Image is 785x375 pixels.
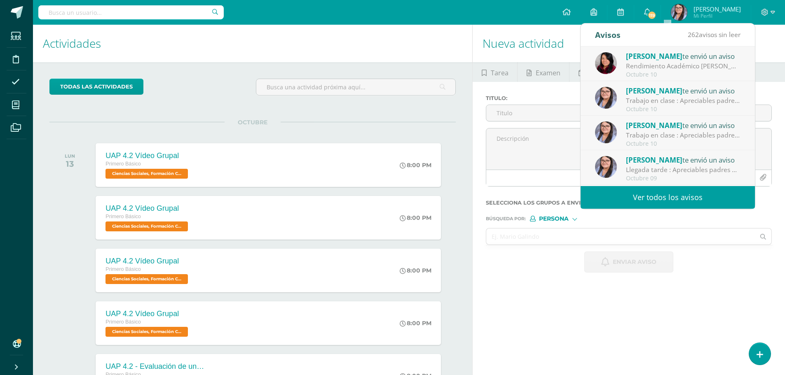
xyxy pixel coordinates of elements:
img: 17db063816693a26b2c8d26fdd0faec0.png [595,121,617,143]
span: Persona [539,217,569,221]
img: 374004a528457e5f7e22f410c4f3e63e.png [595,52,617,74]
div: UAP 4.2 Vídeo Grupal [105,257,190,266]
span: Ciencias Sociales, Formación Ciudadana e Interculturalidad 'B' [105,327,188,337]
span: Examen [536,63,560,83]
div: Trabajo en clase : Apreciables padres de familia, reciban un cordial saludo. Por este medio se le... [626,96,740,105]
div: UAP 4.2 Vídeo Grupal [105,151,190,160]
div: 8:00 PM [400,161,431,169]
div: 8:00 PM [400,214,431,221]
span: [PERSON_NAME] [626,121,682,130]
a: Tarea [473,62,517,82]
div: Octubre 09 [626,175,740,182]
span: Mi Perfil [694,12,741,19]
div: 8:00 PM [400,267,431,274]
img: 17db063816693a26b2c8d26fdd0faec0.png [595,87,617,109]
a: Examen [518,62,569,82]
span: OCTUBRE [225,119,281,126]
span: [PERSON_NAME] [626,155,682,165]
span: Ciencias Sociales, Formación Ciudadana e Interculturalidad 'C' [105,274,188,284]
div: Llegada tarde : Apreciables padres de familia reciban un atento y cordial saludo, por este medio ... [626,165,740,175]
div: UAP 4.2 Vídeo Grupal [105,310,190,318]
div: Octubre 10 [626,140,740,147]
input: Ej. Mario Galindo [486,228,755,245]
span: Primero Básico [105,266,141,272]
div: 13 [65,159,75,169]
div: te envió un aviso [626,51,740,61]
span: Ciencias Sociales, Formación Ciudadana e Interculturalidad 'A' [105,221,188,231]
a: todas las Actividades [49,79,143,95]
img: 17db063816693a26b2c8d26fdd0faec0.png [595,156,617,178]
a: Evento [569,62,619,82]
span: [PERSON_NAME] [626,51,682,61]
div: [object Object] [530,216,592,221]
h1: Actividades [43,25,462,62]
span: [PERSON_NAME] [626,86,682,95]
label: Titulo : [486,95,772,101]
div: LUN [65,153,75,159]
button: Enviar aviso [584,252,673,273]
span: Búsqueda por : [486,217,526,221]
div: UAP 4.2 - Evaluación de unidad [105,362,204,371]
span: Enviar aviso [613,252,656,272]
div: Trabajo en clase : Apreciables padres de familia, reciban un cordial saludo. Por este medio se le... [626,130,740,140]
span: Primero Básico [105,214,141,219]
a: Ver todos los avisos [581,186,755,209]
div: UAP 4.2 Vídeo Grupal [105,204,190,213]
div: Octubre 10 [626,71,740,78]
input: Titulo [486,105,771,121]
span: [PERSON_NAME] [694,5,741,13]
span: Ciencias Sociales, Formación Ciudadana e Interculturalidad 'D' [105,169,188,179]
div: te envió un aviso [626,154,740,165]
span: Primero Básico [105,319,141,325]
label: Selecciona los grupos a enviar aviso : [486,200,772,206]
span: avisos sin leer [688,30,740,39]
h1: Nueva actividad [483,25,775,62]
div: te envió un aviso [626,120,740,130]
input: Busca una actividad próxima aquí... [256,79,455,95]
img: 3701f0f65ae97d53f8a63a338b37df93.png [671,4,687,21]
span: 119 [647,11,656,20]
div: te envió un aviso [626,85,740,96]
div: Avisos [595,23,621,46]
input: Busca un usuario... [38,5,224,19]
span: Tarea [491,63,508,83]
div: Octubre 10 [626,106,740,113]
span: Primero Básico [105,161,141,167]
div: Rendimiento Académico de Inglés: Buenos días, estimados Padres de familia me interesa compartir c... [626,61,740,71]
div: 8:00 PM [400,319,431,327]
span: 262 [688,30,699,39]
